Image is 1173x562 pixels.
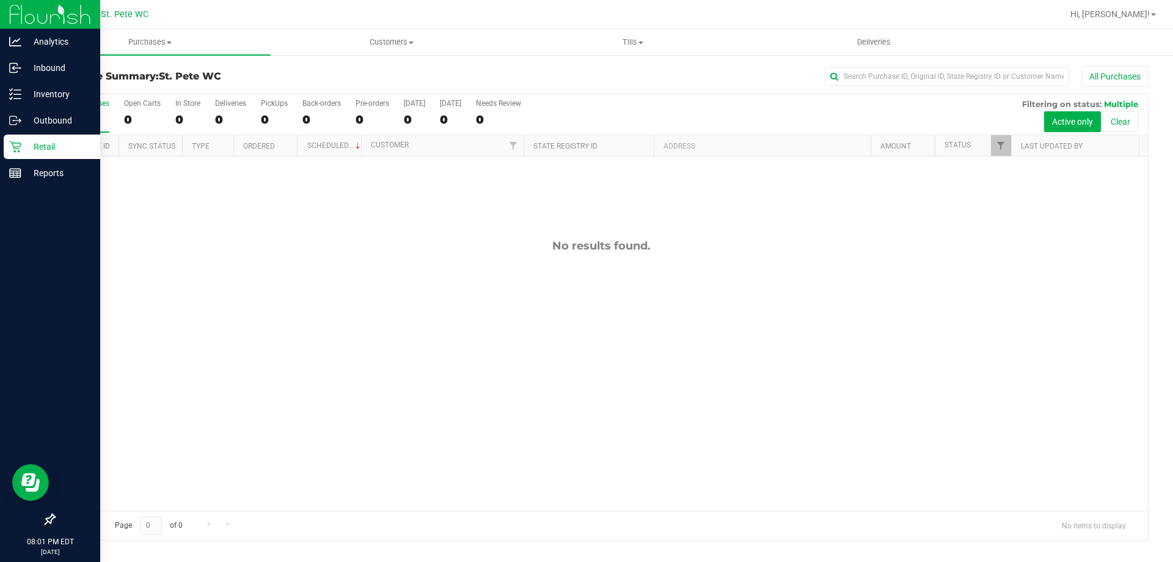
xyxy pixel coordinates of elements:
[12,464,49,501] iframe: Resource center
[1052,516,1136,534] span: No items to display
[243,142,275,150] a: Ordered
[1022,99,1102,109] span: Filtering on status:
[261,99,288,108] div: PickUps
[54,71,418,82] h3: Purchase Summary:
[9,62,21,74] inline-svg: Inbound
[440,99,461,108] div: [DATE]
[880,142,911,150] a: Amount
[9,35,21,48] inline-svg: Analytics
[1104,99,1138,109] span: Multiple
[476,113,521,127] div: 0
[753,29,995,55] a: Deliveries
[9,88,21,100] inline-svg: Inventory
[215,113,246,127] div: 0
[104,516,192,535] span: Page of 0
[476,99,521,108] div: Needs Review
[654,135,871,157] th: Address
[29,37,271,48] span: Purchases
[271,37,511,48] span: Customers
[128,142,175,150] a: Sync Status
[192,142,210,150] a: Type
[54,239,1148,253] div: No results found.
[1044,111,1101,132] button: Active only
[302,113,341,127] div: 0
[101,9,148,20] span: St. Pete WC
[307,141,363,150] a: Scheduled
[261,113,288,127] div: 0
[302,99,341,108] div: Back-orders
[825,67,1069,86] input: Search Purchase ID, Original ID, State Registry ID or Customer Name...
[404,113,425,127] div: 0
[21,87,95,102] p: Inventory
[215,99,246,108] div: Deliveries
[21,34,95,49] p: Analytics
[21,139,95,154] p: Retail
[513,37,753,48] span: Tills
[21,166,95,180] p: Reports
[175,99,200,108] div: In Store
[271,29,512,55] a: Customers
[503,135,524,156] a: Filter
[841,37,907,48] span: Deliveries
[159,70,221,82] span: St. Pete WC
[21,113,95,128] p: Outbound
[512,29,753,55] a: Tills
[356,113,389,127] div: 0
[440,113,461,127] div: 0
[1021,142,1083,150] a: Last Updated By
[5,536,95,547] p: 08:01 PM EDT
[5,547,95,556] p: [DATE]
[356,99,389,108] div: Pre-orders
[1081,66,1149,87] button: All Purchases
[9,141,21,153] inline-svg: Retail
[945,141,971,149] a: Status
[1103,111,1138,132] button: Clear
[371,141,409,149] a: Customer
[991,135,1011,156] a: Filter
[533,142,597,150] a: State Registry ID
[404,99,425,108] div: [DATE]
[1070,9,1150,19] span: Hi, [PERSON_NAME]!
[21,61,95,75] p: Inbound
[175,113,200,127] div: 0
[9,114,21,127] inline-svg: Outbound
[29,29,271,55] a: Purchases
[124,99,161,108] div: Open Carts
[9,167,21,179] inline-svg: Reports
[124,113,161,127] div: 0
